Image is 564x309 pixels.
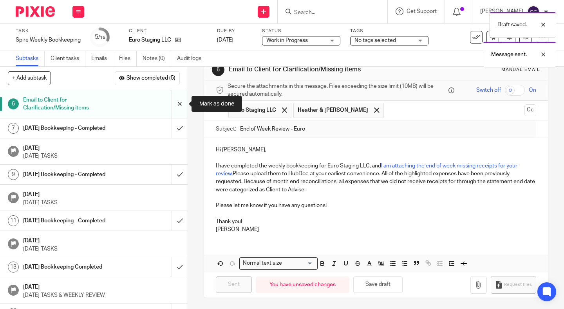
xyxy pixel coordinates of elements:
[216,194,536,210] p: Please let me know if you have any questions!
[216,106,224,114] label: To:
[23,235,180,245] h1: [DATE]
[529,86,536,94] span: On
[23,122,117,134] h1: [DATE] Bookkeeping - Completed
[16,51,45,66] a: Subtasks
[216,154,536,194] p: I have completed the weekly bookkeeping for Euro Staging LLC, and Please upload them to HubDoc at...
[298,106,368,114] span: Heather & [PERSON_NAME]
[8,169,19,180] div: 9
[119,51,137,66] a: Files
[217,28,252,34] label: Due by
[8,123,19,134] div: 7
[16,6,55,17] img: Pixie
[129,36,171,44] p: Euro Staging LLC
[127,75,175,82] span: Show completed (5)
[91,51,113,66] a: Emails
[143,51,171,66] a: Notes (0)
[8,71,51,85] button: + Add subtask
[51,51,85,66] a: Client tasks
[8,98,19,109] div: 6
[497,21,527,29] p: Draft saved.
[353,276,403,293] button: Save draft
[23,169,117,180] h1: [DATE] Bookkeeping - Completed
[23,291,180,299] p: [DATE] TASKS & WEEKLY REVIEW
[16,36,81,44] div: Spire Weekly Bookkeeping
[217,37,233,43] span: [DATE]
[216,146,536,154] p: Hi [PERSON_NAME],
[23,189,180,198] h1: [DATE]
[23,199,180,207] p: [DATE] TASKS
[212,64,224,76] div: 6
[501,67,540,73] div: Manual email
[527,5,540,18] img: svg%3E
[233,106,276,114] span: Euro Staging LLC
[504,282,532,288] span: Request files
[285,259,313,267] input: Search for option
[95,33,105,42] div: 5
[256,276,349,293] div: You have unsaved changes
[491,276,536,294] button: Request files
[23,261,117,273] h1: [DATE] Bookkeeping Completed
[491,51,527,58] p: Message sent.
[8,262,19,273] div: 13
[8,215,19,226] div: 11
[23,142,180,152] h1: [DATE]
[239,257,318,269] div: Search for option
[266,38,308,43] span: Work in Progress
[98,35,105,40] small: /16
[476,86,501,94] span: Switch off
[129,28,207,34] label: Client
[115,71,180,85] button: Show completed (5)
[23,281,180,291] h1: [DATE]
[177,51,207,66] a: Audit logs
[216,210,536,226] p: Thank you!
[216,276,252,293] input: Sent
[216,125,236,133] label: Subject:
[16,28,81,34] label: Task
[23,152,180,160] p: [DATE] TASKS
[23,94,117,114] h1: Email to Client for Clarification/Missing items
[262,28,340,34] label: Status
[241,259,284,267] span: Normal text size
[216,225,536,233] p: [PERSON_NAME]
[228,82,446,98] span: Secure the attachments in this message. Files exceeding the size limit (10MB) will be secured aut...
[23,245,180,253] p: [DATE] TASKS
[524,104,536,116] button: Cc
[229,65,393,74] h1: Email to Client for Clarification/Missing items
[23,215,117,227] h1: [DATE] Bookkeeping - Completed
